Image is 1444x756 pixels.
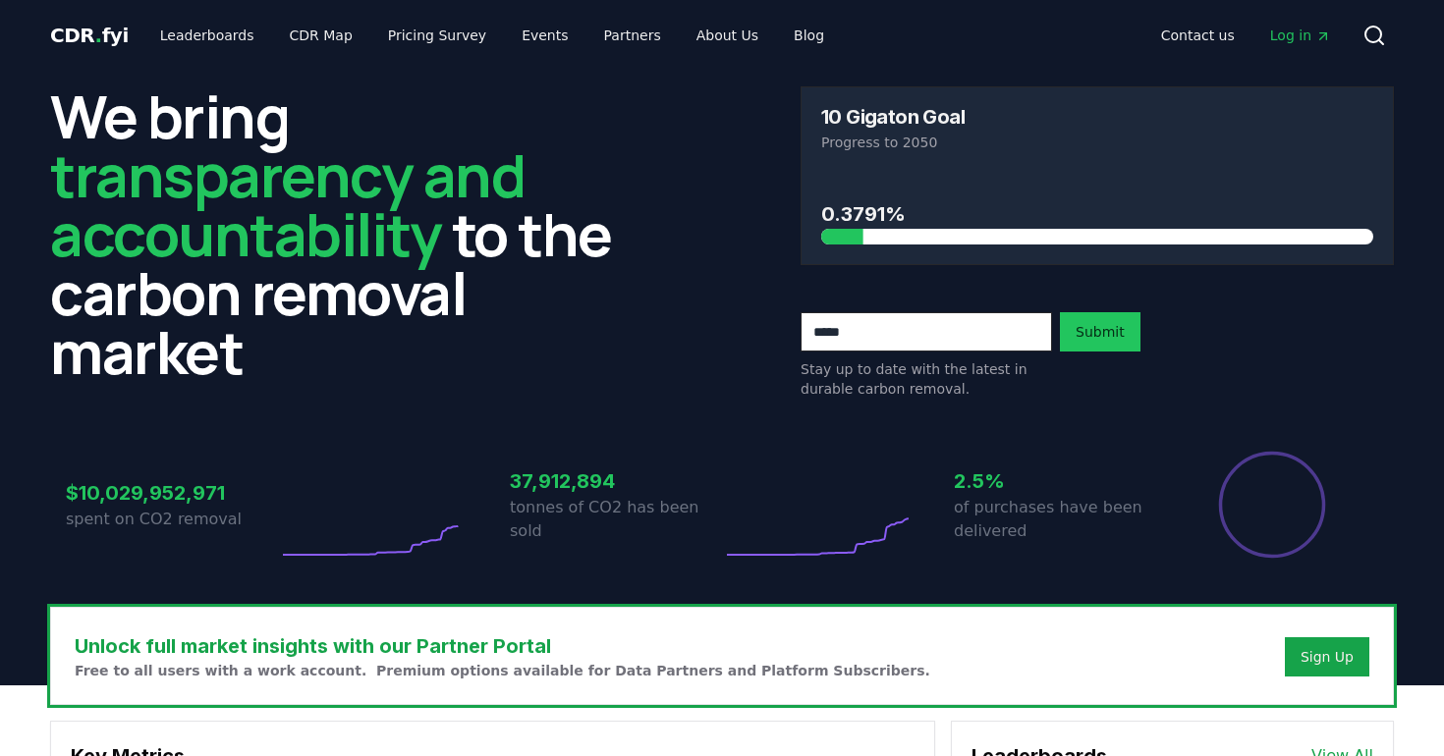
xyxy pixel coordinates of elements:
[954,496,1166,543] p: of purchases have been delivered
[1145,18,1347,53] nav: Main
[510,496,722,543] p: tonnes of CO2 has been sold
[1217,450,1327,560] div: Percentage of sales delivered
[778,18,840,53] a: Blog
[681,18,774,53] a: About Us
[801,359,1052,399] p: Stay up to date with the latest in durable carbon removal.
[1254,18,1347,53] a: Log in
[50,135,525,274] span: transparency and accountability
[75,631,930,661] h3: Unlock full market insights with our Partner Portal
[821,107,965,127] h3: 10 Gigaton Goal
[1301,647,1354,667] a: Sign Up
[75,661,930,680] p: Free to all users with a work account. Premium options available for Data Partners and Platform S...
[1145,18,1250,53] a: Contact us
[821,199,1373,229] h3: 0.3791%
[1270,26,1331,45] span: Log in
[50,86,643,381] h2: We bring to the carbon removal market
[50,22,129,49] a: CDR.fyi
[274,18,368,53] a: CDR Map
[506,18,583,53] a: Events
[50,24,129,47] span: CDR fyi
[95,24,102,47] span: .
[66,508,278,531] p: spent on CO2 removal
[821,133,1373,152] p: Progress to 2050
[588,18,677,53] a: Partners
[954,466,1166,496] h3: 2.5%
[144,18,270,53] a: Leaderboards
[1060,312,1140,351] button: Submit
[372,18,502,53] a: Pricing Survey
[144,18,840,53] nav: Main
[1285,637,1369,676] button: Sign Up
[510,466,722,496] h3: 37,912,894
[66,478,278,508] h3: $10,029,952,971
